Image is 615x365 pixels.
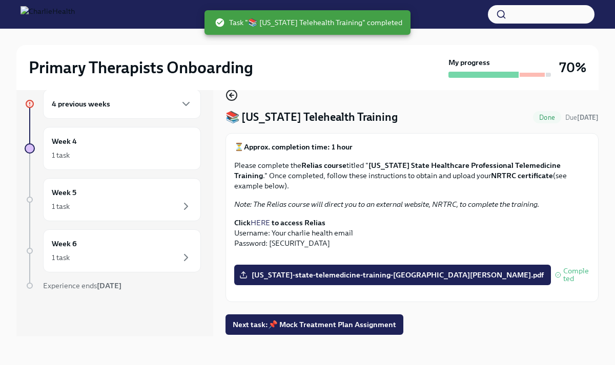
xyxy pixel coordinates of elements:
span: [US_STATE]-state-telemedicine-training-[GEOGRAPHIC_DATA][PERSON_NAME].pdf [241,270,544,280]
em: Note: The Relias course will direct you to an external website, NRTRC, to complete the training. [234,200,539,209]
h3: 70% [559,58,586,77]
span: Done [533,114,561,121]
span: Task "📚 [US_STATE] Telehealth Training" completed [215,17,402,28]
h6: 4 previous weeks [52,98,110,110]
div: 1 task [52,252,70,263]
p: Username: Your charlie health email Password: [SECURITY_DATA] [234,218,590,248]
p: Please complete the titled " ." Once completed, follow these instructions to obtain and upload yo... [234,160,590,191]
button: Next task:📌 Mock Treatment Plan Assignment [225,314,403,335]
div: 4 previous weeks [43,89,201,119]
strong: Relias course [301,161,346,170]
p: ⏳ [234,142,590,152]
h6: Week 6 [52,238,77,249]
strong: Click [234,218,251,227]
h6: Week 4 [52,136,77,147]
div: 1 task [52,150,70,160]
span: Due [565,114,599,121]
label: [US_STATE]-state-telemedicine-training-[GEOGRAPHIC_DATA][PERSON_NAME].pdf [234,265,551,285]
strong: [DATE] [577,114,599,121]
strong: [DATE] [97,281,121,290]
h4: 📚 [US_STATE] Telehealth Training [225,110,398,125]
strong: [US_STATE] State Healthcare Professional Telemedicine Training [234,161,561,180]
span: Experience ends [43,281,121,290]
h2: Primary Therapists Onboarding [29,57,253,78]
span: Next task : 📌 Mock Treatment Plan Assignment [233,319,396,330]
strong: My progress [448,57,490,68]
a: Week 61 task [25,229,201,272]
a: HERE [251,218,270,227]
div: 1 task [52,201,70,211]
a: Week 51 task [25,178,201,221]
a: Week 41 task [25,127,201,170]
h6: Week 5 [52,187,76,198]
strong: NRTRC certificate [491,171,553,180]
span: August 4th, 2025 09:00 [565,113,599,122]
strong: to access Relias [272,218,325,227]
span: Completed [563,267,590,283]
img: CharlieHealth [20,6,75,23]
strong: Approx. completion time: 1 hour [244,142,353,152]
